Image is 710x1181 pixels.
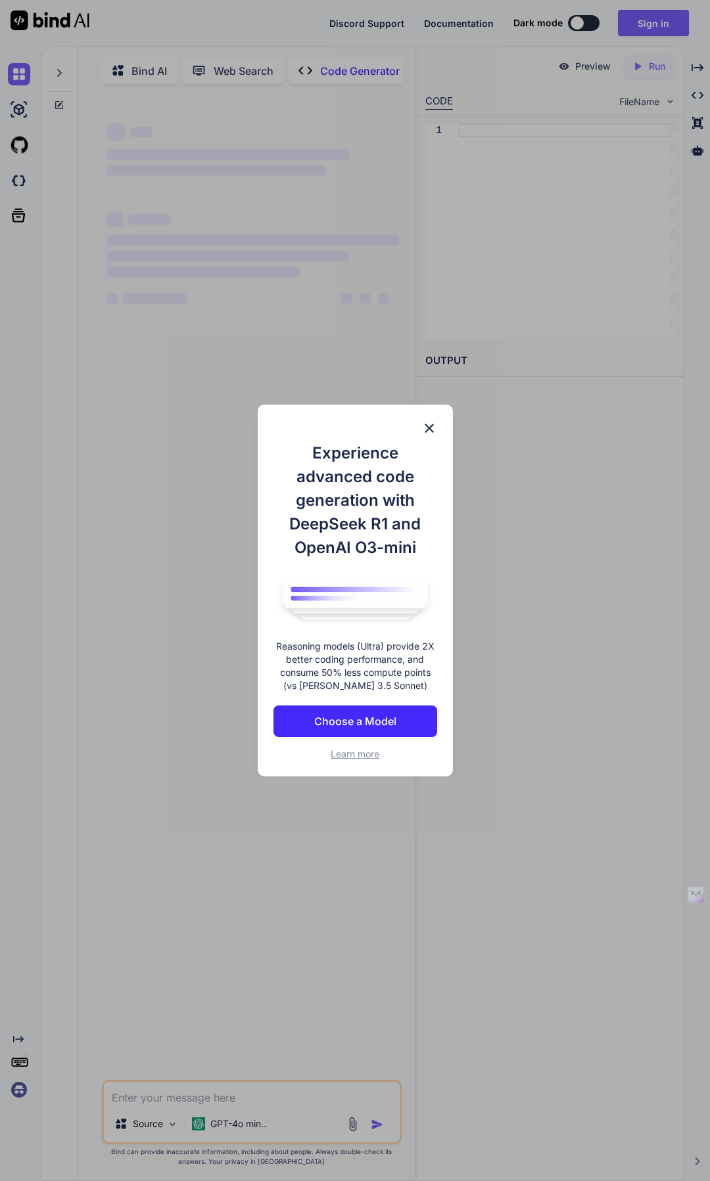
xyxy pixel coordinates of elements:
[273,640,437,692] p: Reasoning models (Ultra) provide 2X better coding performance, and consume 50% less compute point...
[273,705,437,737] button: Choose a Model
[331,748,379,759] span: Learn more
[314,713,396,729] p: Choose a Model
[273,573,437,627] img: bind logo
[421,420,437,436] img: close
[273,441,437,560] h1: Experience advanced code generation with DeepSeek R1 and OpenAI O3-mini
